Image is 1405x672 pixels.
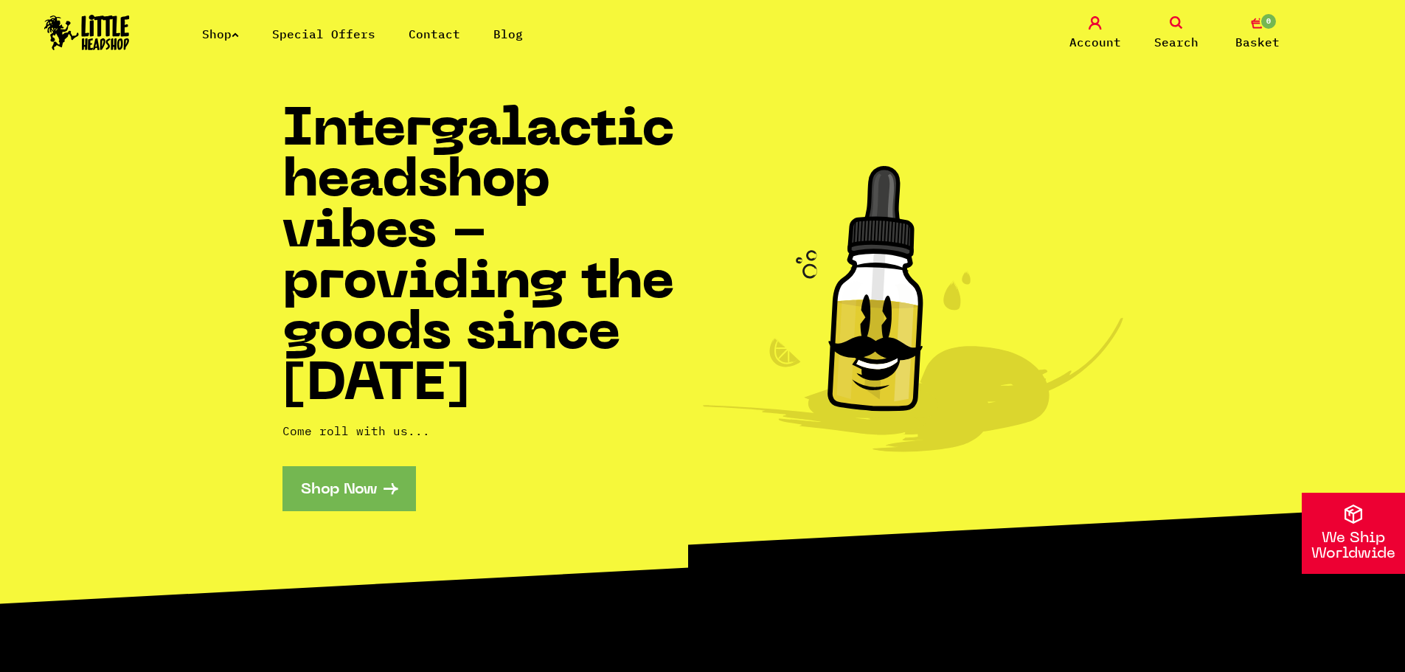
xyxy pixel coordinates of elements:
[1302,531,1405,562] p: We Ship Worldwide
[1235,33,1280,51] span: Basket
[282,422,703,440] p: Come roll with us...
[409,27,460,41] a: Contact
[272,27,375,41] a: Special Offers
[44,15,130,50] img: Little Head Shop Logo
[1221,16,1294,51] a: 0 Basket
[493,27,523,41] a: Blog
[1069,33,1121,51] span: Account
[202,27,239,41] a: Shop
[1139,16,1213,51] a: Search
[1260,13,1277,30] span: 0
[282,466,416,511] a: Shop Now
[1154,33,1198,51] span: Search
[282,106,703,412] h1: Intergalactic headshop vibes - providing the goods since [DATE]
